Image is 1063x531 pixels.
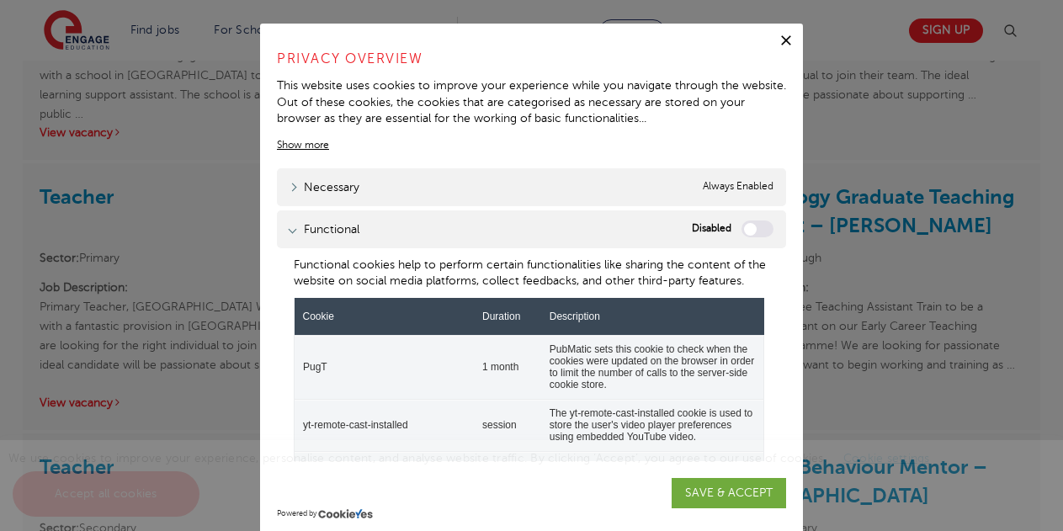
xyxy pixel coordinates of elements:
[290,220,359,238] a: Functional
[474,298,541,335] th: Duration
[295,335,474,399] td: PugT
[541,399,764,451] td: The yt-remote-cast-installed cookie is used to store the user's video player preferences using em...
[703,178,773,196] span: Always Enabled
[474,335,541,399] td: 1 month
[13,471,199,517] a: Accept all cookies
[277,77,786,127] div: This website uses cookies to improve your experience while you navigate through the website. Out ...
[541,298,764,335] th: Description
[277,137,329,152] a: Show more
[290,178,359,196] a: Necessary
[277,49,786,69] h4: Privacy Overview
[474,399,541,451] td: session
[8,452,947,500] span: We use cookies to improve your experience, personalise content, and analyse website traffic. By c...
[295,399,474,451] td: yt-remote-cast-installed
[295,298,474,335] th: Cookie
[843,452,930,465] a: Cookie settings
[541,335,764,399] td: PubMatic sets this cookie to check when the cookies were updated on the browser in order to limit...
